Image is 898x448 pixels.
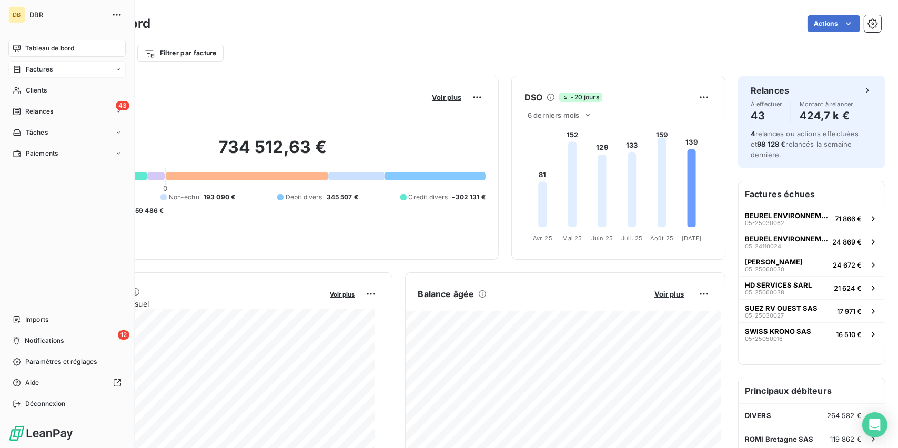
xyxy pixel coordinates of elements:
span: 05-25060038 [745,289,784,296]
span: SUEZ RV OUEST SAS [745,304,818,312]
span: 05-25030027 [745,312,784,319]
span: 193 090 € [204,192,235,202]
tspan: Juil. 25 [621,235,642,242]
span: Tableau de bord [25,44,74,53]
span: 6 derniers mois [528,111,579,119]
span: 16 510 € [836,330,862,339]
span: Montant à relancer [800,101,853,107]
span: 24 672 € [833,261,862,269]
tspan: Août 25 [650,235,673,242]
tspan: Mai 25 [563,235,582,242]
span: Chiffre d'affaires mensuel [59,298,323,309]
span: 05-25060030 [745,266,784,272]
h6: Balance âgée [418,288,475,300]
div: Open Intercom Messenger [862,412,887,437]
h2: 734 512,63 € [59,137,486,168]
span: HD SERVICES SARL [745,281,812,289]
span: 24 869 € [832,238,862,246]
span: Voir plus [654,290,684,298]
span: Voir plus [432,93,461,101]
span: BEUREL ENVIRONNEMENT SARL [745,211,831,220]
button: SUEZ RV OUEST SAS05-2503002717 971 € [739,299,885,322]
span: 4 [751,129,755,138]
span: 05-25030062 [745,220,784,226]
span: SWISS KRONO SAS [745,327,811,335]
span: BEUREL ENVIRONNEMENT SARL [745,235,828,243]
span: Clients [26,86,47,95]
h6: DSO [524,91,542,104]
span: 43 [116,101,129,110]
span: 12 [118,330,129,340]
h6: Factures échues [739,181,885,207]
button: BEUREL ENVIRONNEMENT SARL05-2411002424 869 € [739,230,885,253]
span: 0 [163,184,167,192]
span: -59 486 € [132,206,164,216]
span: 264 582 € [827,411,862,420]
span: 05-25050016 [745,335,783,342]
span: Paramètres et réglages [25,357,97,366]
span: 71 866 € [835,215,862,223]
span: Déconnexion [25,399,66,409]
button: Actions [808,15,860,32]
span: Paiements [26,149,58,158]
button: HD SERVICES SARL05-2506003821 624 € [739,276,885,299]
img: Logo LeanPay [8,425,74,442]
span: Imports [25,315,48,324]
h6: Principaux débiteurs [739,378,885,403]
tspan: [DATE] [682,235,702,242]
span: Relances [25,107,53,116]
span: Voir plus [330,291,355,298]
span: 05-24110024 [745,243,781,249]
span: 345 507 € [327,192,358,202]
span: 119 862 € [830,435,862,443]
span: [PERSON_NAME] [745,258,803,266]
span: -20 jours [559,93,602,102]
button: Voir plus [429,93,465,102]
span: 98 128 € [757,140,785,148]
button: BEUREL ENVIRONNEMENT SARL05-2503006271 866 € [739,207,885,230]
h6: Relances [751,84,789,97]
button: SWISS KRONO SAS05-2505001616 510 € [739,322,885,345]
button: [PERSON_NAME]05-2506003024 672 € [739,253,885,276]
tspan: Avr. 25 [533,235,552,242]
span: Débit divers [286,192,322,202]
span: ROMI Bretagne SAS [745,435,814,443]
span: Notifications [25,336,64,345]
span: relances ou actions effectuées et relancés la semaine dernière. [751,129,859,159]
span: Crédit divers [409,192,448,202]
span: Aide [25,378,39,388]
span: 17 971 € [837,307,862,315]
span: À effectuer [751,101,782,107]
span: Non-échu [169,192,199,202]
div: DB [8,6,25,23]
h4: 43 [751,107,782,124]
button: Voir plus [651,289,687,299]
span: -302 131 € [452,192,486,202]
span: 21 624 € [834,284,862,292]
span: Tâches [26,128,48,137]
span: Factures [26,65,53,74]
button: Voir plus [327,289,358,299]
button: Filtrer par facture [137,45,224,62]
tspan: Juin 25 [591,235,613,242]
h4: 424,7 k € [800,107,853,124]
span: DIVERS [745,411,771,420]
a: Aide [8,374,126,391]
span: DBR [29,11,105,19]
